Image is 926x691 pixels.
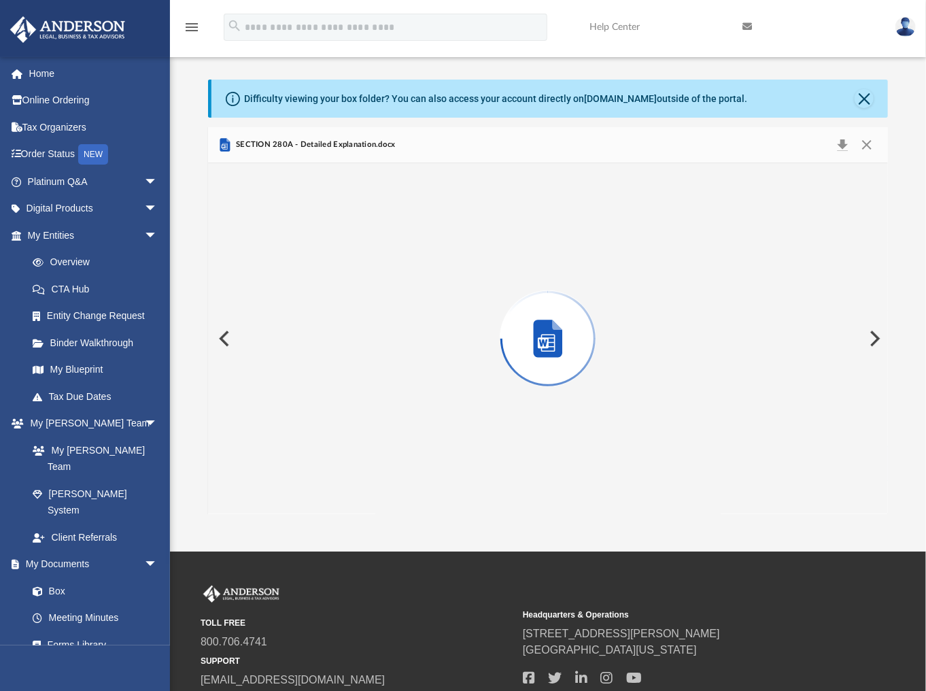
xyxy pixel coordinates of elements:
[585,93,657,104] a: [DOMAIN_NAME]
[184,26,200,35] a: menu
[201,655,513,667] small: SUPPORT
[19,437,165,480] a: My [PERSON_NAME] Team
[144,195,171,223] span: arrow_drop_down
[19,249,178,276] a: Overview
[184,19,200,35] i: menu
[245,92,748,106] div: Difficulty viewing your box folder? You can also access your account directly on outside of the p...
[523,628,720,639] a: [STREET_ADDRESS][PERSON_NAME]
[201,586,282,603] img: Anderson Advisors Platinum Portal
[10,141,178,169] a: Order StatusNEW
[19,480,171,524] a: [PERSON_NAME] System
[19,329,178,356] a: Binder Walkthrough
[201,636,267,647] a: 800.706.4741
[19,605,171,632] a: Meeting Minutes
[78,144,108,165] div: NEW
[19,303,178,330] a: Entity Change Request
[19,356,171,384] a: My Blueprint
[19,275,178,303] a: CTA Hub
[6,16,129,43] img: Anderson Advisors Platinum Portal
[10,551,171,578] a: My Documentsarrow_drop_down
[859,320,889,358] button: Next File
[19,631,165,658] a: Forms Library
[855,135,879,154] button: Close
[233,139,396,151] span: SECTION 280A - Detailed Explanation.docx
[523,609,836,621] small: Headquarters & Operations
[10,114,178,141] a: Tax Organizers
[895,17,916,37] img: User Pic
[10,222,178,249] a: My Entitiesarrow_drop_down
[10,410,171,437] a: My [PERSON_NAME] Teamarrow_drop_down
[201,674,385,686] a: [EMAIL_ADDRESS][DOMAIN_NAME]
[19,383,178,410] a: Tax Due Dates
[10,168,178,195] a: Platinum Q&Aarrow_drop_down
[10,195,178,222] a: Digital Productsarrow_drop_down
[144,410,171,438] span: arrow_drop_down
[10,60,178,87] a: Home
[831,135,855,154] button: Download
[208,127,889,514] div: Preview
[10,87,178,114] a: Online Ordering
[144,168,171,196] span: arrow_drop_down
[144,222,171,250] span: arrow_drop_down
[208,320,238,358] button: Previous File
[855,89,874,108] button: Close
[523,644,697,656] a: [GEOGRAPHIC_DATA][US_STATE]
[19,524,171,551] a: Client Referrals
[201,617,513,629] small: TOLL FREE
[144,551,171,579] span: arrow_drop_down
[19,577,165,605] a: Box
[227,18,242,33] i: search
